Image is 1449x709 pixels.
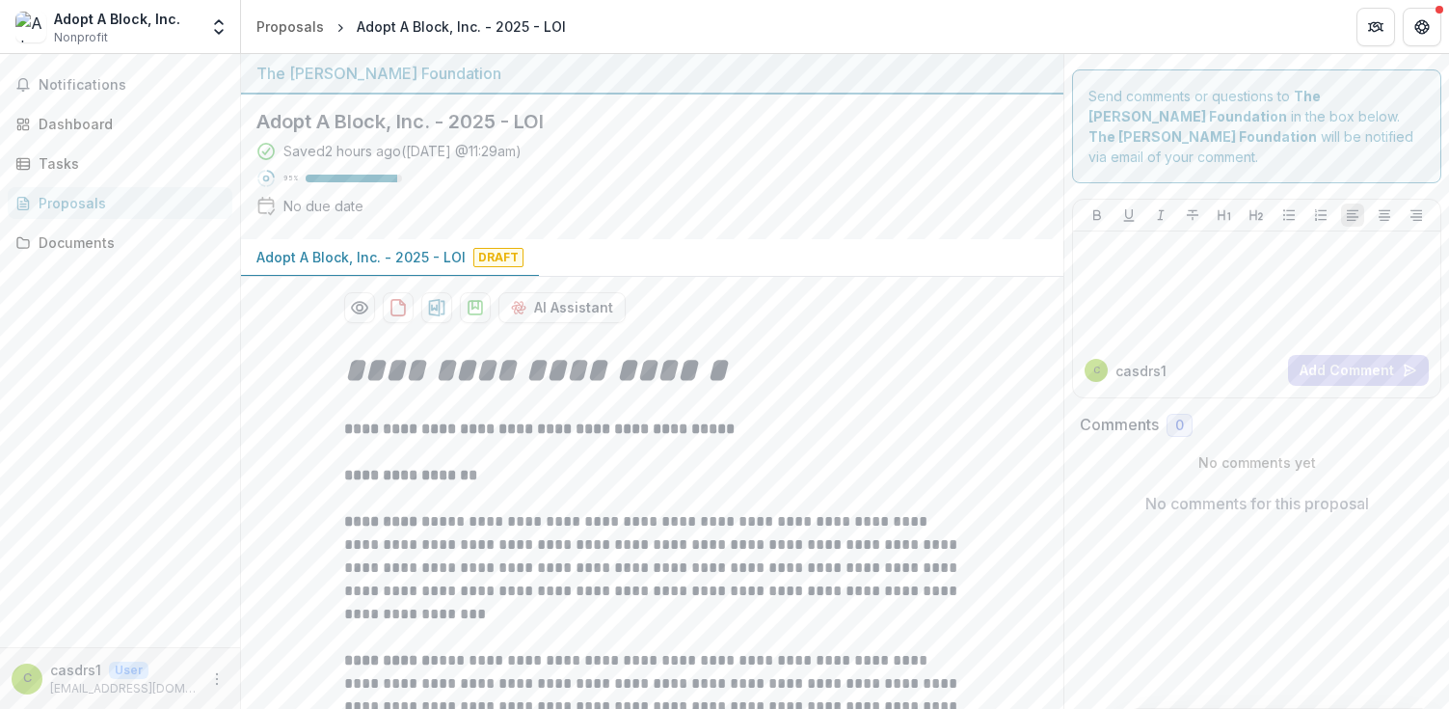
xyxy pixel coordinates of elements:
a: Proposals [8,187,232,219]
div: Send comments or questions to in the box below. will be notified via email of your comment. [1072,69,1441,183]
button: Heading 2 [1245,204,1268,227]
button: Ordered List [1309,204,1332,227]
div: Adopt A Block, Inc. [54,9,180,29]
span: Nonprofit [54,29,108,46]
a: Tasks [8,148,232,179]
div: Proposals [39,193,217,213]
h2: Adopt A Block, Inc. - 2025 - LOI [256,110,1017,133]
a: Dashboard [8,108,232,140]
button: More [205,668,228,691]
div: Dashboard [39,114,217,134]
button: Bold [1086,204,1109,227]
button: Italicize [1149,204,1172,227]
button: Heading 1 [1213,204,1236,227]
div: Adopt A Block, Inc. - 2025 - LOI [357,16,566,37]
button: Add Comment [1288,355,1429,386]
span: Notifications [39,77,225,94]
img: Adopt A Block, Inc. [15,12,46,42]
button: download-proposal [383,292,414,323]
button: Partners [1356,8,1395,46]
button: download-proposal [460,292,491,323]
nav: breadcrumb [249,13,574,41]
p: casdrs1 [50,660,101,680]
p: No comments for this proposal [1145,492,1369,515]
p: No comments yet [1080,452,1434,473]
p: 95 % [283,172,298,185]
p: [EMAIL_ADDRESS][DOMAIN_NAME] [50,680,198,697]
button: Align Left [1341,204,1364,227]
a: Documents [8,227,232,259]
p: casdrs1 [1115,361,1167,381]
button: AI Assistant [498,292,626,323]
div: No due date [283,196,363,216]
button: Bullet List [1277,204,1301,227]
div: casdrs1 [1093,366,1100,375]
h2: Comments [1080,416,1159,434]
button: Strike [1181,204,1204,227]
a: Proposals [249,13,332,41]
button: Notifications [8,69,232,100]
button: Underline [1117,204,1140,227]
button: Open entity switcher [205,8,232,46]
button: Align Right [1405,204,1428,227]
span: Draft [473,248,523,267]
div: Documents [39,232,217,253]
div: Saved 2 hours ago ( [DATE] @ 11:29am ) [283,141,522,161]
span: 0 [1175,418,1184,434]
p: User [109,662,148,679]
div: The [PERSON_NAME] Foundation [256,62,1048,85]
div: casdrs1 [23,672,32,685]
strong: The [PERSON_NAME] Foundation [1088,128,1317,145]
button: Align Center [1373,204,1396,227]
button: download-proposal [421,292,452,323]
button: Preview f93ab3bb-817b-4809-b96c-27298b9fcf1c-0.pdf [344,292,375,323]
p: Adopt A Block, Inc. - 2025 - LOI [256,247,466,267]
button: Get Help [1403,8,1441,46]
div: Proposals [256,16,324,37]
div: Tasks [39,153,217,174]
